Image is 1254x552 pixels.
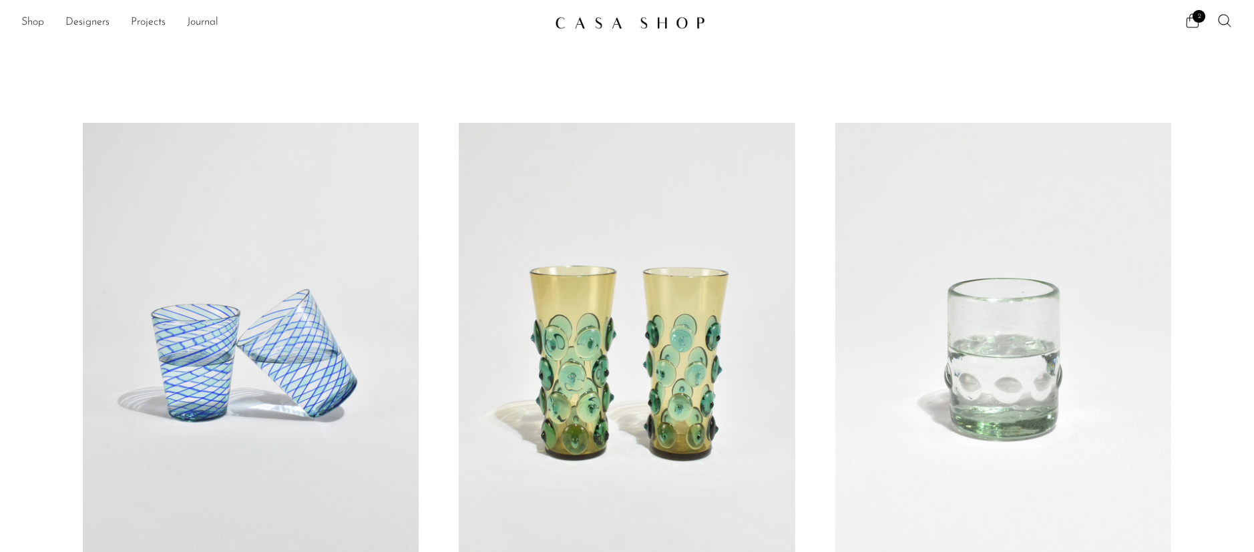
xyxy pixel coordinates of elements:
[1193,10,1205,23] span: 2
[21,14,44,31] a: Shop
[21,11,544,34] ul: NEW HEADER MENU
[21,11,544,34] nav: Desktop navigation
[187,14,218,31] a: Journal
[131,14,166,31] a: Projects
[65,14,110,31] a: Designers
